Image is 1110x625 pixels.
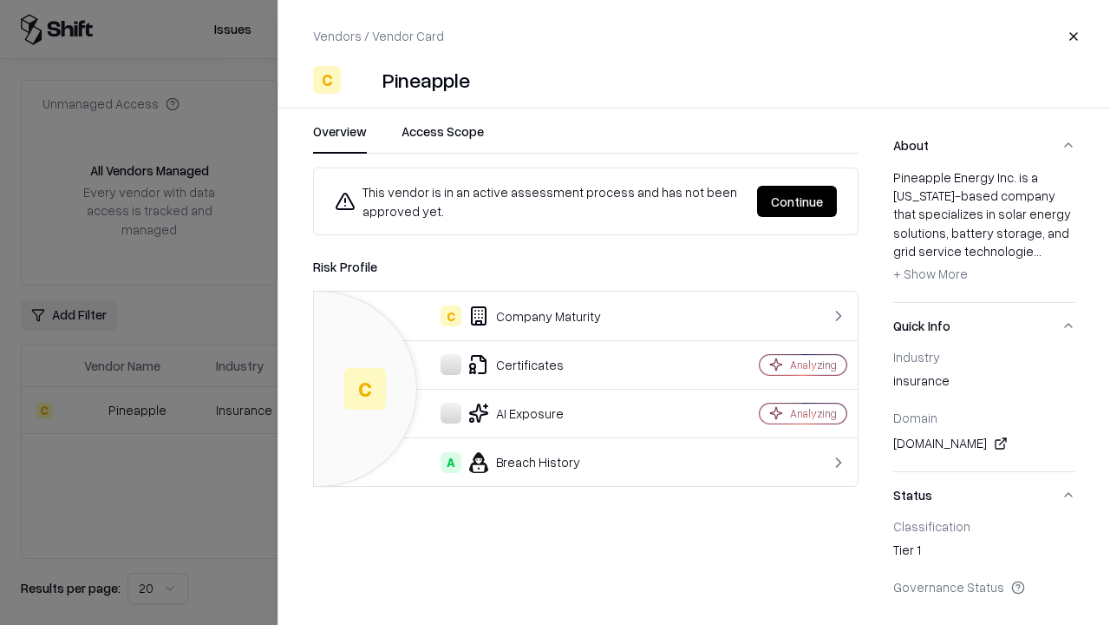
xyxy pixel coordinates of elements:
div: insurance [893,372,1075,396]
div: This vendor is in an active assessment process and has not been approved yet. [335,182,743,220]
div: About [893,168,1075,302]
div: Analyzing [790,406,837,421]
div: Analyzing [790,358,837,372]
button: Overview [313,122,367,154]
p: Vendors / Vendor Card [313,27,444,45]
div: Classification [893,518,1075,534]
div: A [441,452,461,473]
button: Status [893,472,1075,518]
div: Domain [893,410,1075,425]
div: C [313,66,341,94]
div: Breach History [328,452,699,473]
div: C [441,306,461,326]
button: Access Scope [402,122,484,154]
div: Certificates [328,354,699,375]
button: Continue [757,186,837,217]
div: Company Maturity [328,306,699,326]
div: AI Exposure [328,403,699,424]
div: C [344,368,386,410]
div: Pineapple Energy Inc. is a [US_STATE]-based company that specializes in solar energy solutions, b... [893,168,1075,288]
div: Quick Info [893,349,1075,471]
div: Industry [893,349,1075,365]
button: About [893,122,1075,168]
div: Governance Status [893,579,1075,595]
div: Risk Profile [313,256,859,277]
span: + Show More [893,266,968,281]
button: + Show More [893,260,968,288]
button: Quick Info [893,303,1075,349]
div: Tier 1 [893,541,1075,565]
div: Pineapple [382,66,470,94]
span: ... [1034,243,1041,259]
div: [DOMAIN_NAME] [893,433,1075,454]
img: Pineapple [348,66,375,94]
